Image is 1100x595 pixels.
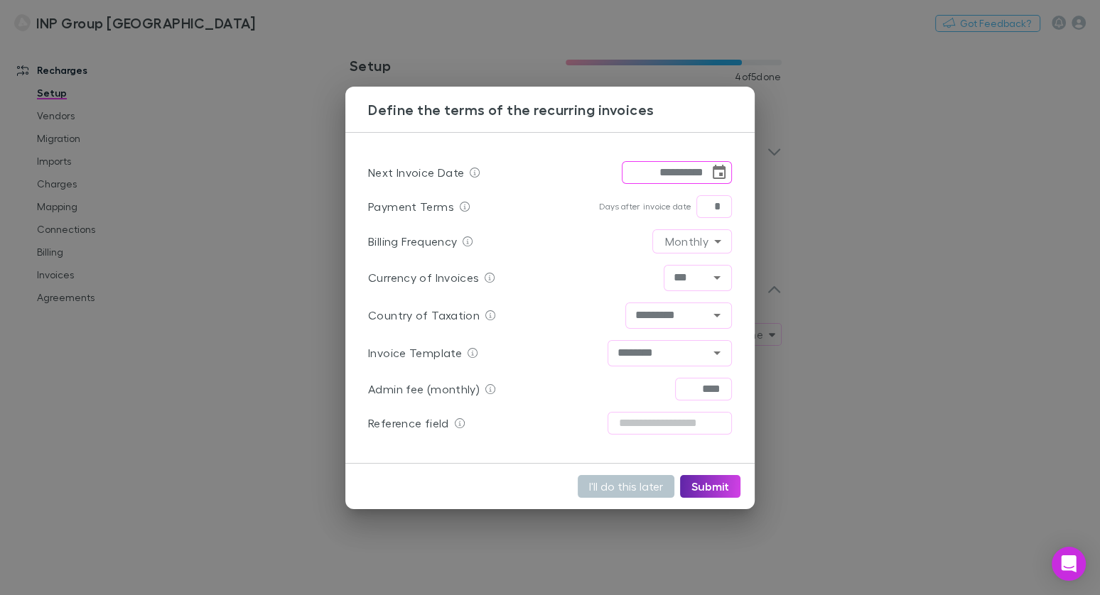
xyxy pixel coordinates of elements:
h3: Define the terms of the recurring invoices [368,101,755,118]
p: Currency of Invoices [368,269,479,286]
button: I'll do this later [578,475,674,498]
p: Payment Terms [368,198,454,215]
p: Days after invoice date [599,201,691,212]
button: Open [707,305,727,325]
p: Admin fee (monthly) [368,381,480,398]
button: Submit [680,475,740,498]
button: Open [707,343,727,363]
p: Reference field [368,415,449,432]
div: Open Intercom Messenger [1052,547,1086,581]
button: Choose date, selected date is Aug 18, 2025 [709,163,729,182]
p: Billing Frequency [368,233,457,250]
p: Next Invoice Date [368,164,464,181]
p: Invoice Template [368,344,462,361]
div: Monthly [653,230,731,253]
button: Open [707,268,727,288]
p: Country of Taxation [368,307,480,324]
